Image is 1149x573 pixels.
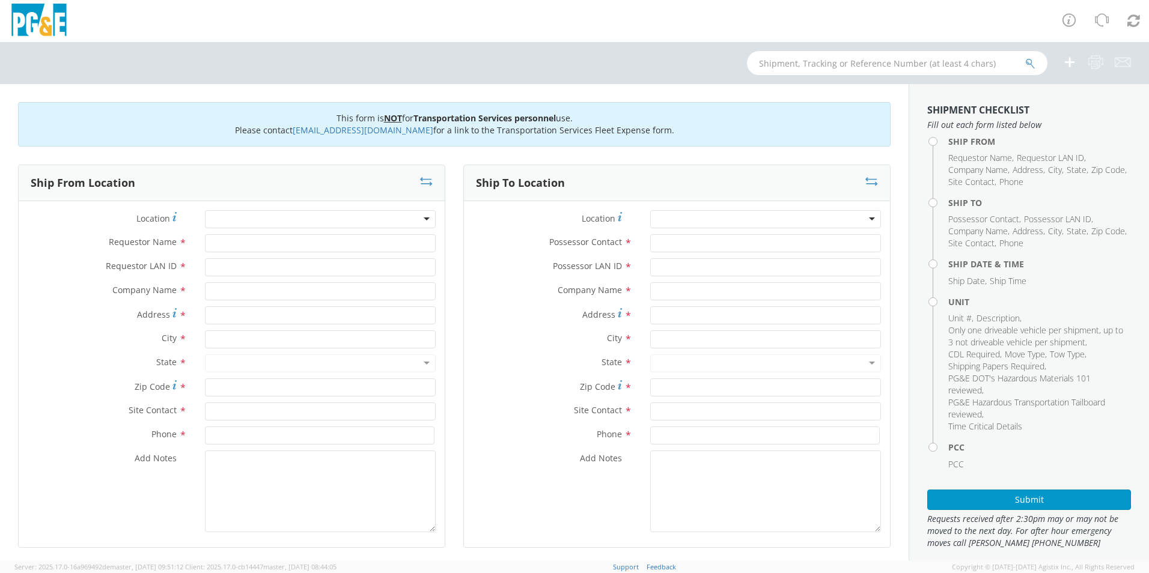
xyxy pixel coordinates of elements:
[999,237,1023,249] span: Phone
[948,324,1128,348] li: ,
[948,360,1044,372] span: Shipping Papers Required
[948,152,1014,164] li: ,
[948,443,1131,452] h4: PCC
[1048,164,1062,175] span: City
[1017,152,1084,163] span: Requestor LAN ID
[948,372,1128,396] li: ,
[14,562,183,571] span: Server: 2025.17.0-16a969492de
[1091,164,1125,175] span: Zip Code
[1024,213,1091,225] span: Possessor LAN ID
[413,112,556,124] b: Transportation Services personnel
[1050,348,1085,360] span: Tow Type
[977,312,1022,324] li: ,
[948,176,996,188] li: ,
[129,404,177,416] span: Site Contact
[549,236,622,247] span: Possessor Contact
[1013,225,1043,237] span: Address
[1013,225,1045,237] li: ,
[110,562,183,571] span: master, [DATE] 09:51:12
[1048,225,1062,237] span: City
[1024,213,1093,225] li: ,
[613,562,639,571] a: Support
[990,275,1026,286] span: Ship Time
[948,213,1019,225] span: Possessor Contact
[31,177,135,189] h3: Ship From Location
[162,332,177,344] span: City
[952,562,1135,572] span: Copyright © [DATE]-[DATE] Agistix Inc., All Rights Reserved
[927,103,1029,117] strong: Shipment Checklist
[1067,164,1087,175] span: State
[948,360,1046,372] li: ,
[580,381,615,392] span: Zip Code
[948,297,1131,306] h4: Unit
[106,260,177,271] span: Requestor LAN ID
[948,259,1131,268] h4: Ship Date & Time
[927,513,1131,549] span: Requests received after 2:30pm may or may not be moved to the next day. For after hour emergency ...
[948,275,987,287] li: ,
[293,124,433,136] a: [EMAIL_ADDRESS][DOMAIN_NAME]
[948,198,1131,207] h4: Ship To
[18,102,891,147] div: This form is for use. Please contact for a link to the Transportation Services Fleet Expense form.
[607,332,622,344] span: City
[1005,348,1045,360] span: Move Type
[1091,164,1127,176] li: ,
[948,372,1091,396] span: PG&E DOT's Hazardous Materials 101 reviewed
[580,452,622,464] span: Add Notes
[136,213,170,224] span: Location
[553,260,622,271] span: Possessor LAN ID
[1005,348,1047,360] li: ,
[948,176,995,187] span: Site Contact
[948,137,1131,146] h4: Ship From
[185,562,337,571] span: Client: 2025.17.0-cb14447
[574,404,622,416] span: Site Contact
[109,236,177,247] span: Requestor Name
[1067,225,1087,237] span: State
[948,237,995,249] span: Site Contact
[948,348,1002,360] li: ,
[384,112,402,124] u: NOT
[135,381,170,392] span: Zip Code
[597,428,622,440] span: Phone
[948,324,1123,348] span: Only one driveable vehicle per shipment, up to 3 not driveable vehicle per shipment
[927,490,1131,510] button: Submit
[948,225,1008,237] span: Company Name
[9,4,69,39] img: pge-logo-06675f144f4cfa6a6814.png
[977,312,1020,324] span: Description
[948,396,1128,420] li: ,
[156,356,177,368] span: State
[1067,164,1088,176] li: ,
[927,119,1131,131] span: Fill out each form listed below
[948,225,1010,237] li: ,
[602,356,622,368] span: State
[948,164,1008,175] span: Company Name
[948,312,972,324] span: Unit #
[1067,225,1088,237] li: ,
[1091,225,1125,237] span: Zip Code
[948,312,974,324] li: ,
[948,348,1000,360] span: CDL Required
[1013,164,1045,176] li: ,
[1048,225,1064,237] li: ,
[999,176,1023,187] span: Phone
[747,51,1047,75] input: Shipment, Tracking or Reference Number (at least 4 chars)
[263,562,337,571] span: master, [DATE] 08:44:05
[948,420,1022,432] span: Time Critical Details
[948,164,1010,176] li: ,
[948,458,964,470] span: PCC
[948,396,1105,420] span: PG&E Hazardous Transportation Tailboard reviewed
[582,309,615,320] span: Address
[582,213,615,224] span: Location
[948,152,1012,163] span: Requestor Name
[476,177,565,189] h3: Ship To Location
[647,562,676,571] a: Feedback
[948,275,985,286] span: Ship Date
[948,213,1021,225] li: ,
[1050,348,1087,360] li: ,
[1013,164,1043,175] span: Address
[1048,164,1064,176] li: ,
[1017,152,1086,164] li: ,
[948,237,996,249] li: ,
[558,284,622,296] span: Company Name
[112,284,177,296] span: Company Name
[151,428,177,440] span: Phone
